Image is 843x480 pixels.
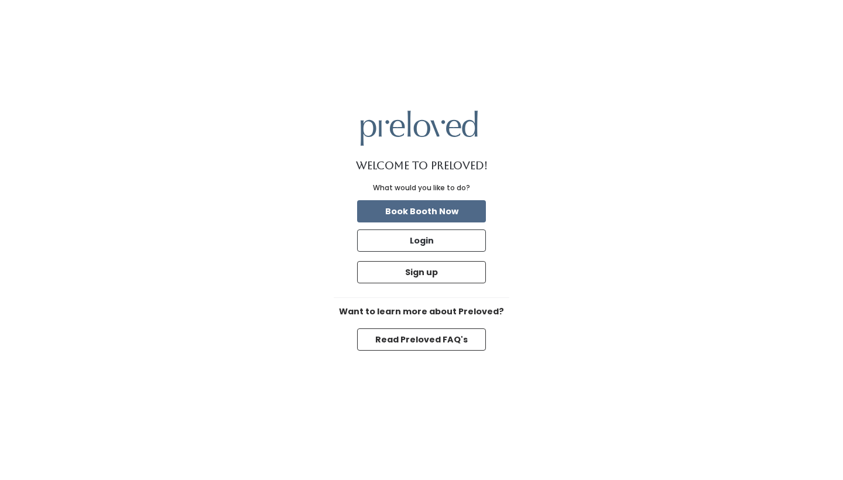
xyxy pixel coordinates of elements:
img: preloved logo [361,111,478,145]
button: Sign up [357,261,486,283]
button: Login [357,229,486,252]
button: Read Preloved FAQ's [357,328,486,351]
div: What would you like to do? [373,183,470,193]
a: Login [355,227,488,254]
button: Book Booth Now [357,200,486,222]
h1: Welcome to Preloved! [356,160,488,172]
a: Sign up [355,259,488,286]
h6: Want to learn more about Preloved? [334,307,509,317]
